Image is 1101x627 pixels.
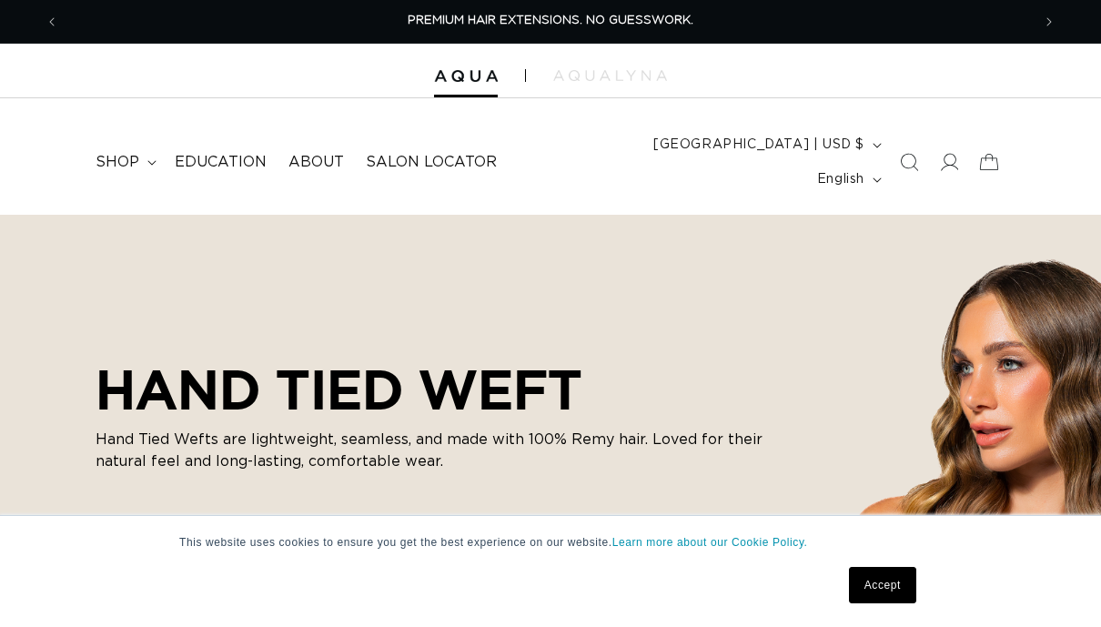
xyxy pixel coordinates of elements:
button: Previous announcement [32,5,72,39]
a: Accept [849,567,916,603]
img: aqualyna.com [553,70,667,81]
span: [GEOGRAPHIC_DATA] | USD $ [653,136,864,155]
p: This website uses cookies to ensure you get the best experience on our website. [179,534,922,551]
a: Education [164,142,278,183]
a: About [278,142,355,183]
button: English [806,162,889,197]
span: Salon Locator [366,153,497,172]
summary: shop [85,142,164,183]
h2: HAND TIED WEFT [96,358,787,421]
span: About [288,153,344,172]
span: PREMIUM HAIR EXTENSIONS. NO GUESSWORK. [408,15,693,26]
summary: Search [889,142,929,182]
span: English [817,170,864,189]
p: Hand Tied Wefts are lightweight, seamless, and made with 100% Remy hair. Loved for their natural ... [96,429,787,472]
a: Learn more about our Cookie Policy. [612,536,808,549]
span: shop [96,153,139,172]
button: [GEOGRAPHIC_DATA] | USD $ [642,127,889,162]
a: Salon Locator [355,142,508,183]
img: Aqua Hair Extensions [434,70,498,83]
button: Next announcement [1029,5,1069,39]
span: Education [175,153,267,172]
